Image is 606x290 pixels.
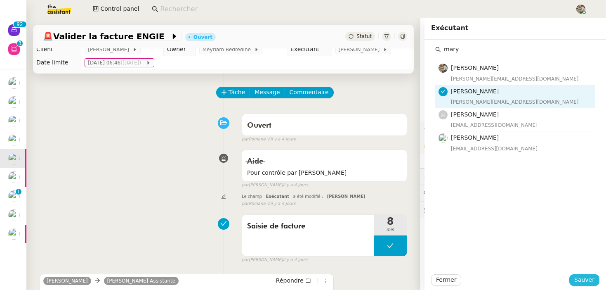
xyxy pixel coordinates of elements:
span: Valider la facture ENGIE [43,32,170,40]
p: 3 [18,40,21,48]
input: Rechercher [160,4,567,15]
span: [PERSON_NAME] [451,64,499,71]
button: Sauver [569,274,599,286]
span: Control panel [100,4,139,14]
div: 🔐Données client [420,137,606,153]
span: Commentaire [290,88,329,97]
img: users%2FHIWaaSoTa5U8ssS5t403NQMyZZE3%2Favatar%2Fa4be050e-05fa-4f28-bbe7-e7e8e4788720 [8,96,20,108]
img: users%2FHIWaaSoTa5U8ssS5t403NQMyZZE3%2Favatar%2Fa4be050e-05fa-4f28-bbe7-e7e8e4788720 [8,209,20,221]
span: il y a 4 jours [271,200,296,207]
td: Date limite [33,56,81,69]
button: Tâche [216,87,250,98]
span: [PERSON_NAME] [451,134,499,141]
button: Control panel [88,3,144,15]
img: users%2FHIWaaSoTa5U8ssS5t403NQMyZZE3%2Favatar%2Fa4be050e-05fa-4f28-bbe7-e7e8e4788720 [8,190,20,202]
span: ⚙️ [424,124,467,133]
span: Pour contrôle par [PERSON_NAME] [247,168,402,178]
span: Le champ [242,194,262,199]
img: 388bd129-7e3b-4cb1-84b4-92a3d763e9b7 [439,64,448,73]
span: ([DATE]) [120,60,143,66]
span: il y a 4 jours [271,136,296,143]
p: 9 [17,21,20,29]
span: 🚨 [43,31,53,41]
div: 💬Commentaires [420,185,606,201]
span: il y a 4 jours [283,182,308,189]
span: Ouvert [247,122,271,129]
img: users%2FHIWaaSoTa5U8ssS5t403NQMyZZE3%2Favatar%2Fa4be050e-05fa-4f28-bbe7-e7e8e4788720 [8,134,20,145]
span: [PERSON_NAME] [451,111,499,118]
img: 388bd129-7e3b-4cb1-84b4-92a3d763e9b7 [576,5,585,14]
p: 1 [17,189,20,196]
div: Ouvert [193,35,212,40]
span: Message [255,88,280,97]
span: par [242,200,249,207]
span: 8 [374,216,407,226]
img: users%2FHIWaaSoTa5U8ssS5t403NQMyZZE3%2Favatar%2Fa4be050e-05fa-4f28-bbe7-e7e8e4788720 [8,77,20,89]
span: Statut [356,33,372,39]
small: Romane V. [242,200,296,207]
span: [PERSON_NAME] [327,194,365,199]
span: 💬 [424,190,476,196]
span: a été modifié : [293,194,323,199]
td: Owner [163,43,196,56]
nz-badge-sup: 92 [13,21,26,27]
small: Romane V. [242,136,296,143]
div: ⚙️Procédures [420,121,606,137]
img: users%2FHIWaaSoTa5U8ssS5t403NQMyZZE3%2Favatar%2Fa4be050e-05fa-4f28-bbe7-e7e8e4788720 [8,153,20,164]
span: Meyriam Bedredine [203,45,254,54]
span: [PERSON_NAME] [339,45,383,54]
span: Sauver [574,275,594,285]
nz-badge-sup: 3 [17,40,23,46]
span: par [242,257,249,264]
button: Commentaire [285,87,334,98]
button: Répondre [273,276,314,285]
span: Répondre [276,276,304,285]
small: [PERSON_NAME] [242,257,308,264]
div: ⏲️Tâches 8:02 8actions [420,169,606,185]
span: min [374,226,407,233]
input: input search text [441,44,595,55]
div: [PERSON_NAME][EMAIL_ADDRESS][DOMAIN_NAME] [451,75,590,83]
span: par [242,182,249,189]
span: Tâche [229,88,245,97]
a: [PERSON_NAME] Assistante [104,277,179,285]
img: users%2FHIWaaSoTa5U8ssS5t403NQMyZZE3%2Favatar%2Fa4be050e-05fa-4f28-bbe7-e7e8e4788720 [8,115,20,126]
img: users%2FHIWaaSoTa5U8ssS5t403NQMyZZE3%2Favatar%2Fa4be050e-05fa-4f28-bbe7-e7e8e4788720 [8,171,20,183]
img: users%2FHIWaaSoTa5U8ssS5t403NQMyZZE3%2Favatar%2Fa4be050e-05fa-4f28-bbe7-e7e8e4788720 [8,228,20,240]
span: Exécutant [431,24,468,32]
div: [EMAIL_ADDRESS][DOMAIN_NAME] [451,145,590,153]
span: Saisie de facture [247,220,369,233]
span: [PERSON_NAME] [451,88,499,95]
small: [PERSON_NAME] [242,182,308,189]
span: par [242,136,249,143]
span: 🕵️ [424,207,530,213]
td: Client [33,43,81,56]
span: Fermer [436,275,456,285]
button: Message [250,87,285,98]
img: users%2FNTfmycKsCFdqp6LX6USf2FmuPJo2%2Favatar%2Fprofile-pic%20(1).png [439,133,448,143]
p: 2 [20,21,23,29]
span: 🔐 [424,140,477,150]
span: Aide [247,158,263,165]
span: [PERSON_NAME] [88,45,132,54]
nz-badge-sup: 1 [16,189,21,195]
a: [PERSON_NAME] [43,277,91,285]
td: Exécutant [287,43,332,56]
span: ⏲️ [424,173,519,180]
span: il y a 4 jours [283,257,308,264]
button: Fermer [431,274,461,286]
div: 🕵️Autres demandes en cours 13 [420,202,606,218]
div: [EMAIL_ADDRESS][DOMAIN_NAME] [451,121,590,129]
span: [DATE] 06:46 [88,59,146,67]
span: Exécutant [266,194,289,199]
div: [PERSON_NAME][EMAIL_ADDRESS][DOMAIN_NAME] [451,98,590,106]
